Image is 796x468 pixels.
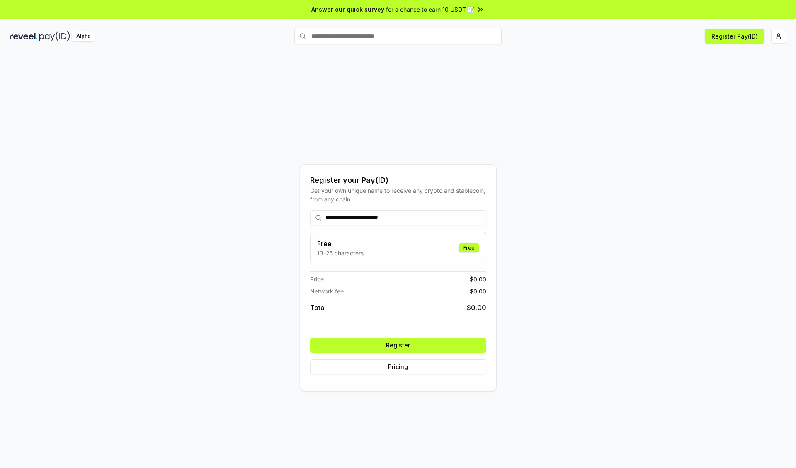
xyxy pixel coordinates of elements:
[72,31,95,41] div: Alpha
[386,5,475,14] span: for a chance to earn 10 USDT 📝
[470,275,486,284] span: $ 0.00
[310,186,486,204] div: Get your own unique name to receive any crypto and stablecoin, from any chain
[317,239,364,249] h3: Free
[705,29,764,44] button: Register Pay(ID)
[10,31,38,41] img: reveel_dark
[317,249,364,257] p: 13-25 characters
[310,359,486,374] button: Pricing
[467,303,486,313] span: $ 0.00
[310,338,486,353] button: Register
[310,275,324,284] span: Price
[39,31,70,41] img: pay_id
[310,287,344,296] span: Network fee
[311,5,384,14] span: Answer our quick survey
[310,303,326,313] span: Total
[470,287,486,296] span: $ 0.00
[459,243,479,252] div: Free
[310,175,486,186] div: Register your Pay(ID)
